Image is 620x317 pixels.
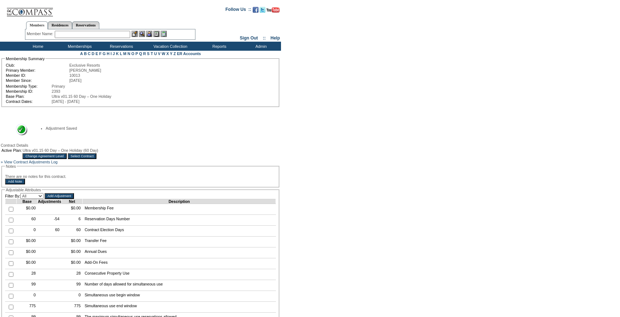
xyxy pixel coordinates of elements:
[95,51,98,56] a: E
[61,280,82,291] td: 99
[61,247,82,258] td: $0.00
[5,193,44,199] td: Filter By:
[270,36,280,41] a: Help
[17,199,38,204] td: Base
[6,84,51,88] td: Membership Type:
[239,42,281,51] td: Admin
[45,193,74,199] input: Add Adjustment
[83,199,276,204] td: Description
[61,269,82,280] td: 28
[5,174,66,179] span: There are no notes for this contract.
[69,73,80,78] span: 10013
[128,51,131,56] a: N
[146,31,152,37] img: Impersonate
[38,199,62,204] td: Adjustments
[17,226,38,237] td: 0
[260,9,265,13] a: Follow us on Twitter
[84,51,87,56] a: B
[69,68,101,72] span: [PERSON_NAME]
[17,302,38,313] td: 775
[17,291,38,302] td: 0
[131,51,134,56] a: O
[61,258,82,269] td: $0.00
[61,215,82,226] td: 6
[1,160,58,164] a: » View Contract Adjustments Log
[92,51,95,56] a: D
[6,73,69,78] td: Member ID:
[17,280,38,291] td: 99
[177,51,201,56] a: ER Accounts
[38,215,62,226] td: -54
[6,63,69,67] td: Club:
[253,9,259,13] a: Become our fan on Facebook
[113,51,115,56] a: J
[48,21,72,29] a: Residences
[83,237,276,247] td: Transfer Fee
[46,126,269,130] li: Adjustment Saved
[162,51,165,56] a: W
[111,51,112,56] a: I
[83,226,276,237] td: Contract Election Days
[132,31,138,37] img: b_edit.gif
[69,63,100,67] span: Exclusive Resorts
[116,51,119,56] a: K
[6,78,69,83] td: Member Since:
[263,36,266,41] span: ::
[147,51,149,56] a: S
[61,291,82,302] td: 0
[83,302,276,313] td: Simultaneous use end window
[170,51,173,56] a: Y
[52,99,80,104] span: [DATE] - [DATE]
[69,78,82,83] span: [DATE]
[17,269,38,280] td: 28
[99,51,102,56] a: F
[6,99,51,104] td: Contract Dates:
[83,215,276,226] td: Reservation Days Number
[5,188,42,192] legend: Adjustable Attributes
[161,31,167,37] img: b_calculator.gif
[52,84,65,88] span: Primary
[83,280,276,291] td: Number of days allowed for simultaneous use
[266,7,280,13] img: Subscribe to our YouTube Channel
[153,31,160,37] img: Reservations
[240,36,258,41] a: Sign Out
[266,9,280,13] a: Subscribe to our YouTube Channel
[1,143,280,147] div: Contract Details
[83,247,276,258] td: Annual Dues
[61,237,82,247] td: $0.00
[253,7,259,13] img: Become our fan on Facebook
[83,269,276,280] td: Consecutive Property Use
[16,42,58,51] td: Home
[139,51,142,56] a: Q
[61,302,82,313] td: 775
[83,291,276,302] td: Simultaneous use begin window
[68,153,97,159] input: Select Contract
[52,94,112,99] span: Ultra v01.15 60 Day – One Holiday
[103,51,106,56] a: G
[83,258,276,269] td: Add-On Fees
[26,21,48,29] a: Members
[72,21,99,29] a: Reservations
[226,6,251,15] td: Follow Us ::
[6,68,69,72] td: Primary Member:
[173,51,176,56] a: Z
[52,89,61,93] span: 2393
[27,31,55,37] div: Member Name:
[107,51,109,56] a: H
[83,204,276,215] td: Membership Fee
[6,94,51,99] td: Base Plan:
[260,7,265,13] img: Follow us on Twitter
[139,31,145,37] img: View
[17,247,38,258] td: $0.00
[141,42,198,51] td: Vacation Collection
[143,51,146,56] a: R
[80,51,83,56] a: A
[22,153,66,159] input: Change Agreement Level
[61,199,82,204] td: Net
[11,124,28,136] img: Success Message
[198,42,239,51] td: Reports
[61,226,82,237] td: 60
[166,51,169,56] a: X
[61,204,82,215] td: $0.00
[5,179,25,184] input: Add Note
